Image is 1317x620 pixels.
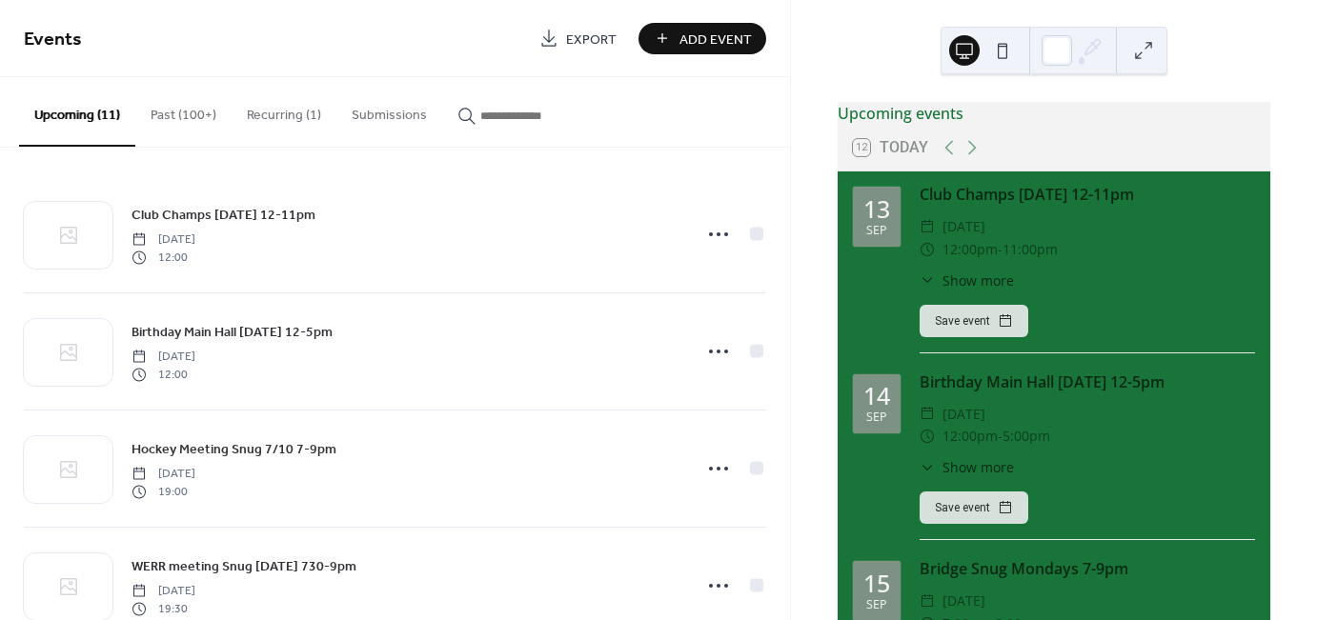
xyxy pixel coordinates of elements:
[942,590,985,612] span: [DATE]
[920,425,935,448] div: ​
[942,425,998,448] span: 12:00pm
[920,305,1028,337] button: Save event
[863,384,890,408] div: 14
[132,466,195,483] span: [DATE]
[132,557,356,577] span: WERR meeting Snug [DATE] 730-9pm
[866,599,887,611] div: Sep
[920,370,1255,393] div: Birthday Main Hall [DATE] 12-5pm
[132,349,195,366] span: [DATE]
[863,197,890,221] div: 13
[838,102,1270,125] div: Upcoming events
[232,77,336,145] button: Recurring (1)
[1003,425,1050,448] span: 5:00pm
[679,30,752,50] span: Add Event
[132,438,336,460] a: Hockey Meeting Snug 7/10 7-9pm
[132,323,333,343] span: Birthday Main Hall [DATE] 12-5pm
[135,77,232,145] button: Past (100+)
[24,21,82,58] span: Events
[525,23,631,54] a: Export
[920,457,1014,477] button: ​Show more
[998,238,1003,261] span: -
[132,483,195,500] span: 19:00
[942,215,985,238] span: [DATE]
[132,249,195,266] span: 12:00
[866,225,887,237] div: Sep
[132,321,333,343] a: Birthday Main Hall [DATE] 12-5pm
[942,457,1014,477] span: Show more
[132,204,315,226] a: Club Champs [DATE] 12-11pm
[920,557,1255,580] div: Bridge Snug Mondays 7-9pm
[132,231,195,249] span: [DATE]
[998,425,1003,448] span: -
[920,403,935,426] div: ​
[920,215,935,238] div: ​
[920,238,935,261] div: ​
[336,77,442,145] button: Submissions
[866,411,887,424] div: Sep
[920,270,935,290] div: ​
[132,583,195,600] span: [DATE]
[638,23,766,54] button: Add Event
[19,77,135,147] button: Upcoming (11)
[132,366,195,383] span: 12:00
[920,270,1014,290] button: ​Show more
[863,571,890,595] div: 15
[942,270,1014,290] span: Show more
[920,590,935,612] div: ​
[942,238,998,261] span: 12:00pm
[942,403,985,426] span: [DATE]
[1003,238,1058,261] span: 11:00pm
[920,457,935,477] div: ​
[920,491,1028,524] button: Save event
[920,183,1255,206] div: Club Champs [DATE] 12-11pm
[132,206,315,226] span: Club Champs [DATE] 12-11pm
[132,600,195,617] span: 19:30
[566,30,617,50] span: Export
[132,440,336,460] span: Hockey Meeting Snug 7/10 7-9pm
[132,555,356,577] a: WERR meeting Snug [DATE] 730-9pm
